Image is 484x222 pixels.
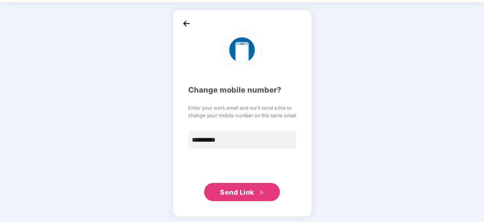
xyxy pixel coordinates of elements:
[188,112,296,119] span: change your mobile number on the same email
[204,183,280,201] button: Send Linkdouble-right
[188,104,296,112] span: Enter your work email and we’ll send a link to
[188,84,296,96] div: Change mobile number?
[221,29,262,71] img: logo
[259,190,264,195] span: double-right
[220,188,254,196] span: Send Link
[181,18,192,29] img: back_icon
